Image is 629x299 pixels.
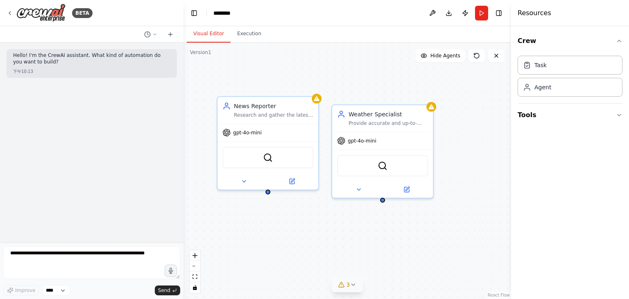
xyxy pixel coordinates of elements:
[158,287,170,294] span: Send
[155,285,180,295] button: Send
[188,7,200,19] button: Hide left sidebar
[164,29,177,39] button: Start a new chat
[190,49,211,56] div: Version 1
[190,250,200,261] button: zoom in
[331,104,434,199] div: Weather SpecialistProvide accurate and up-to-date weather information for {location} including cu...
[190,250,200,293] div: React Flow controls
[416,49,465,62] button: Hide Agents
[231,25,268,43] button: Execution
[234,112,313,118] div: Research and gather the latest news about {topic} from reliable sources, ensuring accuracy and ti...
[234,102,313,110] div: News Reporter
[213,9,275,17] nav: breadcrumb
[13,68,170,75] div: 下午10:13
[534,61,547,69] div: Task
[13,52,170,65] p: Hello! I'm the CrewAI assistant. What kind of automation do you want to build?
[3,285,39,296] button: Improve
[190,272,200,282] button: fit view
[346,281,350,289] span: 3
[233,129,262,136] span: gpt-4o-mini
[16,4,66,22] img: Logo
[187,25,231,43] button: Visual Editor
[378,161,387,171] img: SerperDevTool
[190,282,200,293] button: toggle interactivity
[263,153,273,163] img: SerperDevTool
[348,110,428,118] div: Weather Specialist
[430,52,460,59] span: Hide Agents
[493,7,505,19] button: Hide right sidebar
[141,29,161,39] button: Switch to previous chat
[165,265,177,277] button: Click to speak your automation idea
[383,185,430,195] button: Open in side panel
[518,52,622,103] div: Crew
[534,83,551,91] div: Agent
[190,261,200,272] button: zoom out
[332,277,363,292] button: 3
[269,177,315,186] button: Open in side panel
[348,138,376,144] span: gpt-4o-mini
[72,8,93,18] div: BETA
[15,287,35,294] span: Improve
[518,29,622,52] button: Crew
[348,120,428,127] div: Provide accurate and up-to-date weather information for {location} including current conditions, ...
[518,8,551,18] h4: Resources
[488,293,510,297] a: React Flow attribution
[518,104,622,127] button: Tools
[217,96,319,190] div: News ReporterResearch and gather the latest news about {topic} from reliable sources, ensuring ac...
